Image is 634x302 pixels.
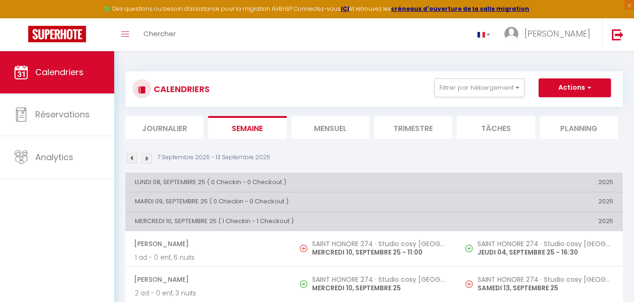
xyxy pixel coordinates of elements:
li: Journalier [125,116,204,139]
h5: SAINT HONORE 274 · Studio cosy [GEOGRAPHIC_DATA], cœur de [GEOGRAPHIC_DATA], [GEOGRAPHIC_DATA] [312,276,448,283]
button: Actions [539,78,611,97]
span: Analytics [35,151,73,163]
th: MERCREDI 10, SEPTEMBRE 25 ( 1 Checkin - 1 Checkout ) [125,212,457,231]
p: 7 Septembre 2025 - 13 Septembre 2025 [157,153,270,162]
button: Filtrer par hébergement [434,78,524,97]
li: Mensuel [291,116,369,139]
span: Calendriers [35,66,84,78]
button: Ouvrir le widget de chat LiveChat [8,4,36,32]
img: NO IMAGE [465,280,473,288]
p: MERCREDI 10, SEPTEMBRE 25 - 11:00 [312,248,448,257]
iframe: Chat [594,260,627,295]
li: Trimestre [374,116,452,139]
li: Planning [540,116,618,139]
span: [PERSON_NAME] [134,235,282,253]
th: 2025 [457,212,623,231]
th: 2025 [457,173,623,192]
h5: SAINT HONORE 274 · Studio cosy [GEOGRAPHIC_DATA], cœur de [GEOGRAPHIC_DATA], [GEOGRAPHIC_DATA] [477,240,613,248]
a: ... [PERSON_NAME] [497,18,602,51]
p: SAMEDI 13, SEPTEMBRE 25 [477,283,613,293]
h5: SAINT HONORE 274 · Studio cosy [GEOGRAPHIC_DATA], cœur de [GEOGRAPHIC_DATA], [GEOGRAPHIC_DATA] [477,276,613,283]
img: NO IMAGE [300,245,307,252]
span: [PERSON_NAME] [134,271,282,288]
th: 2025 [457,193,623,211]
th: MARDI 09, SEPTEMBRE 25 ( 0 Checkin - 0 Checkout ) [125,193,457,211]
h3: CALENDRIERS [151,78,210,100]
img: NO IMAGE [465,245,473,252]
span: Réservations [35,108,90,120]
p: 1 ad - 0 enf, 6 nuits [135,253,282,263]
img: logout [612,29,624,40]
img: Super Booking [28,26,86,42]
a: ICI [341,5,349,13]
p: 2 ad - 0 enf, 3 nuits [135,288,282,298]
span: [PERSON_NAME] [524,28,590,39]
span: Chercher [143,29,176,39]
p: JEUDI 04, SEPTEMBRE 25 - 16:30 [477,248,613,257]
li: Tâches [457,116,535,139]
a: créneaux d'ouverture de la salle migration [391,5,529,13]
img: ... [504,27,518,41]
p: MERCREDI 10, SEPTEMBRE 25 [312,283,448,293]
li: Semaine [208,116,286,139]
th: LUNDI 08, SEPTEMBRE 25 ( 0 Checkin - 0 Checkout ) [125,173,457,192]
a: Chercher [136,18,183,51]
h5: SAINT HONORE 274 · Studio cosy [GEOGRAPHIC_DATA], cœur de [GEOGRAPHIC_DATA], [GEOGRAPHIC_DATA] [312,240,448,248]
